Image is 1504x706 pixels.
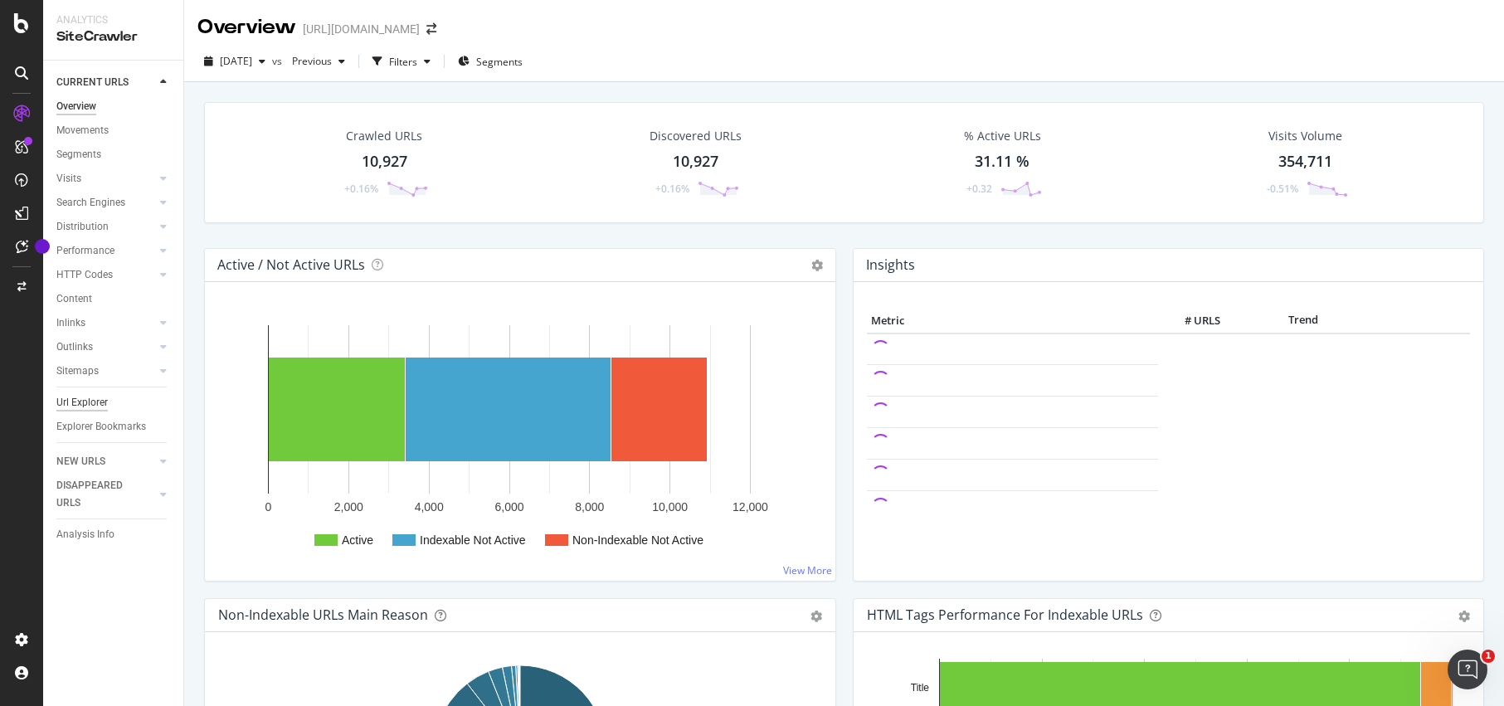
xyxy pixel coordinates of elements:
div: 10,927 [362,151,407,173]
a: CURRENT URLS [56,74,155,91]
th: Metric [867,309,1158,334]
div: -0.51% [1267,182,1298,196]
text: 4,000 [415,500,444,514]
a: Analysis Info [56,526,172,543]
th: Trend [1224,309,1383,334]
text: 12,000 [733,500,768,514]
text: 10,000 [652,500,688,514]
text: Non-Indexable Not Active [572,533,703,547]
div: 10,927 [673,151,718,173]
div: Distribution [56,218,109,236]
text: Title [910,682,929,694]
span: 1 [1482,650,1495,663]
text: 2,000 [334,500,363,514]
div: Analytics [56,13,170,27]
div: Search Engines [56,194,125,212]
div: Url Explorer [56,394,108,411]
a: Overview [56,98,172,115]
th: # URLS [1158,309,1224,334]
a: Content [56,290,172,308]
button: Segments [451,48,529,75]
text: 0 [265,500,272,514]
div: Analysis Info [56,526,114,543]
h4: Insights [866,254,915,276]
span: vs [272,54,285,68]
div: +0.16% [344,182,378,196]
div: Performance [56,242,114,260]
span: Previous [285,54,332,68]
a: Visits [56,170,155,187]
text: 8,000 [575,500,604,514]
a: DISAPPEARED URLS [56,477,155,512]
div: Content [56,290,92,308]
a: Explorer Bookmarks [56,418,172,436]
div: Outlinks [56,338,93,356]
div: 354,711 [1278,151,1332,173]
div: Visits Volume [1268,128,1342,144]
div: HTML Tags Performance for Indexable URLs [867,606,1143,623]
div: CURRENT URLS [56,74,129,91]
a: HTTP Codes [56,266,155,284]
span: Segments [476,55,523,69]
a: Movements [56,122,172,139]
div: Explorer Bookmarks [56,418,146,436]
i: Options [811,260,823,271]
button: [DATE] [197,48,272,75]
div: arrow-right-arrow-left [426,23,436,35]
div: Overview [197,13,296,41]
a: Sitemaps [56,363,155,380]
div: Tooltip anchor [35,239,50,254]
a: NEW URLS [56,453,155,470]
div: Filters [389,55,417,69]
div: Non-Indexable URLs Main Reason [218,606,428,623]
text: Active [342,533,373,547]
div: Movements [56,122,109,139]
a: View More [783,563,832,577]
div: Segments [56,146,101,163]
text: Indexable Not Active [420,533,526,547]
div: DISAPPEARED URLS [56,477,140,512]
div: 31.11 % [975,151,1029,173]
div: HTTP Codes [56,266,113,284]
button: Filters [366,48,437,75]
div: Crawled URLs [346,128,422,144]
div: gear [1458,611,1470,622]
iframe: Intercom live chat [1448,650,1487,689]
text: 6,000 [494,500,523,514]
div: Visits [56,170,81,187]
div: Overview [56,98,96,115]
a: Inlinks [56,314,155,332]
a: Url Explorer [56,394,172,411]
div: Inlinks [56,314,85,332]
span: 2025 Sep. 3rd [220,54,252,68]
a: Search Engines [56,194,155,212]
button: Previous [285,48,352,75]
a: Performance [56,242,155,260]
div: Discovered URLs [650,128,742,144]
div: SiteCrawler [56,27,170,46]
div: gear [810,611,822,622]
div: % Active URLs [964,128,1041,144]
div: +0.32 [966,182,992,196]
a: Segments [56,146,172,163]
div: Sitemaps [56,363,99,380]
div: NEW URLS [56,453,105,470]
svg: A chart. [218,309,822,567]
h4: Active / Not Active URLs [217,254,365,276]
div: [URL][DOMAIN_NAME] [303,21,420,37]
div: +0.16% [655,182,689,196]
a: Distribution [56,218,155,236]
a: Outlinks [56,338,155,356]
